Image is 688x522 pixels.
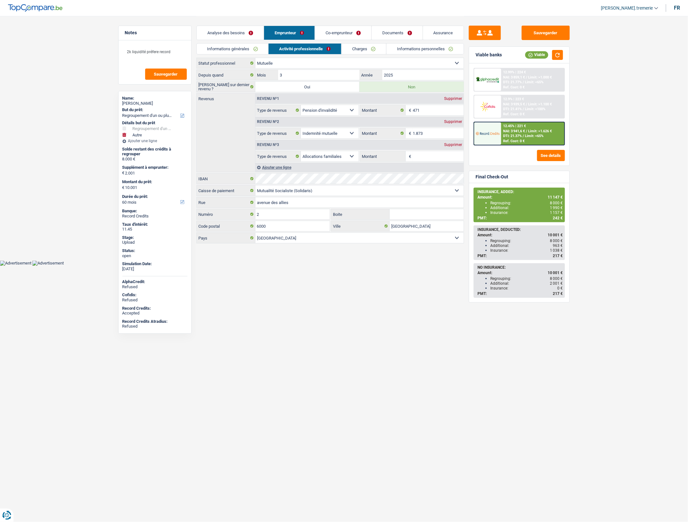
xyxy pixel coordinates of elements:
[550,206,563,210] span: 1 990 €
[490,248,563,253] div: Insurance:
[122,185,125,190] span: €
[331,221,390,231] label: Ville
[255,143,281,147] div: Revenu nº3
[154,72,178,76] span: Sauvegarder
[525,80,543,84] span: Limit: <65%
[197,44,269,54] a: Informations générales
[197,70,255,80] label: Depuis quand
[423,26,464,40] a: Assurance
[476,174,508,180] div: Final Check-Out
[255,128,301,138] label: Type de revenus
[490,243,563,248] div: Additional:
[360,151,406,161] label: Montant
[255,82,360,92] label: Oui
[382,70,463,80] input: AAAA
[476,76,500,84] img: AlphaCredit
[8,4,62,12] img: TopCompare Logo
[255,97,281,101] div: Revenu nº1
[537,150,565,161] button: See details
[550,239,563,243] span: 8 000 €
[548,233,563,237] span: 10 001 €
[360,105,406,115] label: Montant
[360,128,406,138] label: Montant
[122,165,186,170] label: Supplément à emprunter:
[490,276,563,281] div: Regrouping:
[503,112,525,116] div: Ref. Cost: 0 €
[122,248,187,253] div: Status:
[342,44,386,54] a: Charges
[197,209,255,219] label: Numéro
[503,75,525,79] span: NAI: 3 859,1 €
[122,306,187,311] div: Record Credits:
[255,151,301,161] label: Type de revenus
[360,70,382,80] label: Année
[550,276,563,281] span: 8 000 €
[477,195,563,200] div: Amount:
[490,239,563,243] div: Regrouping:
[122,170,125,175] span: €
[522,26,570,40] button: Sauvegarder
[122,107,186,112] label: But du prêt:
[122,179,186,184] label: Montant du prêt:
[477,271,563,275] div: Amount:
[122,284,187,290] div: Refused
[255,70,278,80] label: Mois
[360,82,464,92] label: Non
[503,129,525,133] span: NAI: 3 941,6 €
[490,210,563,215] div: Insurance:
[331,209,390,219] label: Boite
[476,52,502,58] div: Viable banks
[477,254,563,258] div: PMT:
[503,97,524,101] div: 12.9% | 223 €
[122,96,187,101] div: Name:
[503,102,525,106] span: NAI: 3 939,5 €
[122,319,187,324] div: Record Credits Atradius:
[553,243,563,248] span: 963 €
[122,240,187,245] div: Upload
[490,281,563,286] div: Additional:
[122,120,187,126] div: Détails but du prêt
[197,94,255,101] label: Revenus
[523,134,524,138] span: /
[476,101,500,112] img: Cofidis
[122,157,187,162] div: 8.000 €
[125,30,185,36] h5: Notes
[406,128,413,138] span: €
[477,291,563,296] div: PMT:
[122,101,187,106] div: [PERSON_NAME]
[503,85,525,89] div: Ref. Cost: 0 €
[197,185,255,196] label: Caisse de paiement
[122,311,187,316] div: Accepted
[526,129,527,133] span: /
[503,134,522,138] span: DTI: 21.37%
[443,97,464,101] div: Supprimer
[476,127,500,139] img: Record Credits
[197,58,255,68] label: Statut professionnel
[525,134,543,138] span: Limit: <65%
[503,124,526,128] div: 12.45% | 221 €
[443,120,464,124] div: Supprimer
[490,201,563,205] div: Regrouping:
[197,221,255,231] label: Code postal
[477,216,563,220] div: PMT:
[525,107,545,111] span: Limit: <100%
[122,139,187,143] div: Ajouter une ligne
[32,261,64,266] img: Advertisement
[122,298,187,303] div: Refused
[548,271,563,275] span: 10 001 €
[406,105,413,115] span: €
[122,208,187,214] div: Banque:
[386,44,464,54] a: Informations personnelles
[197,82,255,92] label: [PERSON_NAME] sur dernier revenu ?
[122,292,187,298] div: Cofidis:
[477,227,563,232] div: INSURANCE, DEDUCTED:
[264,26,315,40] a: Emprunteur
[372,26,422,40] a: Documents
[122,222,187,227] div: Taux d'intérêt:
[528,129,552,133] span: Limit: >1.626 €
[255,120,281,124] div: Revenu nº2
[122,227,187,232] div: 11.45
[525,51,548,58] div: Viable
[122,324,187,329] div: Refused
[255,163,464,172] div: Ajouter une ligne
